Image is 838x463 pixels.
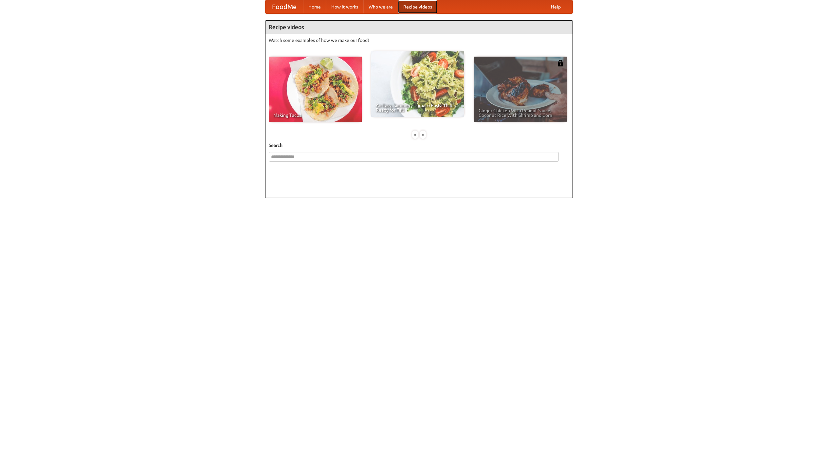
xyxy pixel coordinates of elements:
img: 483408.png [557,60,564,66]
a: FoodMe [265,0,303,13]
a: Making Tacos [269,57,362,122]
a: An Easy, Summery Tomato Pasta That's Ready for Fall [371,51,464,117]
h5: Search [269,142,569,149]
div: « [412,131,418,139]
a: Help [546,0,566,13]
a: How it works [326,0,363,13]
h4: Recipe videos [265,21,573,34]
span: An Easy, Summery Tomato Pasta That's Ready for Fall [376,103,460,112]
span: Making Tacos [273,113,357,117]
div: » [420,131,426,139]
a: Who we are [363,0,398,13]
a: Home [303,0,326,13]
p: Watch some examples of how we make our food! [269,37,569,44]
a: Recipe videos [398,0,437,13]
